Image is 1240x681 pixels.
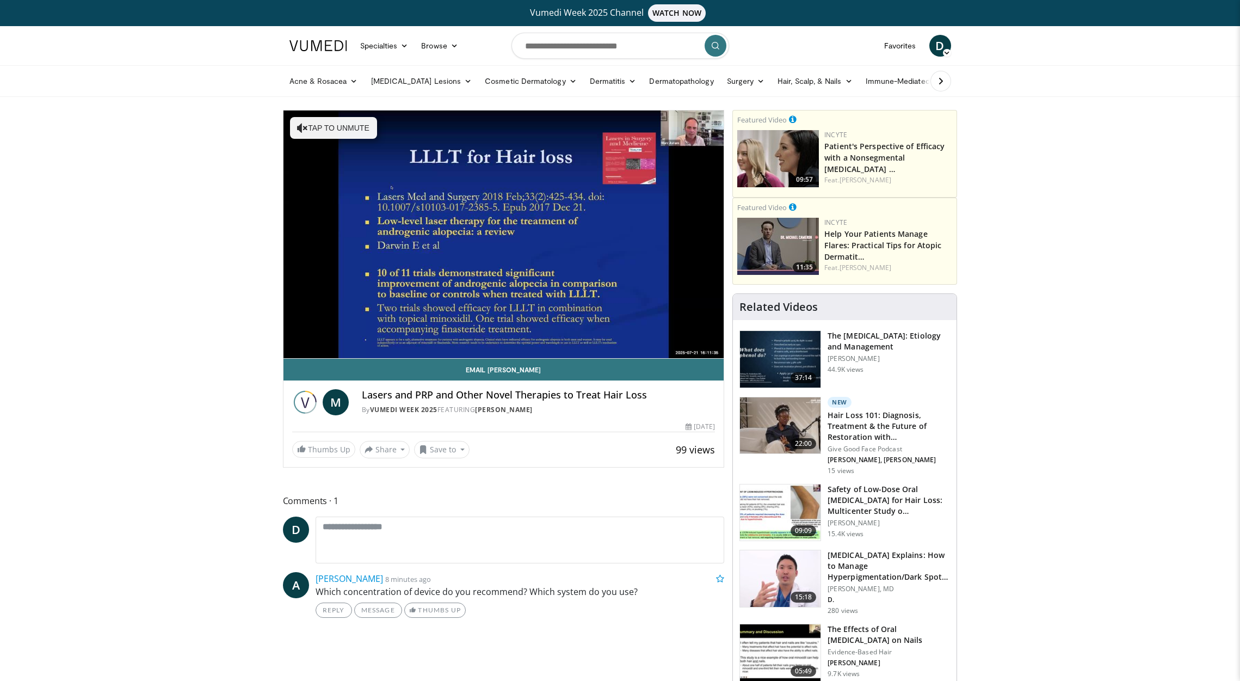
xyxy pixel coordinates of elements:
a: Dermatopathology [643,70,720,92]
img: 55e8f689-9f13-4156-9bbf-8a5cd52332a5.150x105_q85_crop-smart_upscale.jpg [740,624,821,681]
span: 05:49 [791,666,817,677]
a: 09:09 Safety of Low-Dose Oral [MEDICAL_DATA] for Hair Loss: Multicenter Study o… [PERSON_NAME] 15... [739,484,950,542]
a: Reply [316,603,352,618]
a: Incyte [824,218,847,227]
span: 09:57 [793,175,816,185]
h3: [MEDICAL_DATA] Explains: How to Manage Hyperpigmentation/Dark Spots o… [828,550,950,582]
h4: Lasers and PRP and Other Novel Therapies to Treat Hair Loss [362,389,715,401]
button: Tap to unmute [290,117,377,139]
a: Help Your Patients Manage Flares: Practical Tips for Atopic Dermatit… [824,229,941,262]
h3: Safety of Low-Dose Oral [MEDICAL_DATA] for Hair Loss: Multicenter Study o… [828,484,950,517]
p: [PERSON_NAME], [PERSON_NAME] [828,456,950,464]
div: Feat. [824,263,952,273]
a: Vumedi Week 2025 [370,405,437,414]
div: [DATE] [686,422,715,432]
a: D [929,35,951,57]
a: M [323,389,349,415]
span: 09:09 [791,525,817,536]
p: 15 views [828,467,854,475]
a: 22:00 New Hair Loss 101: Diagnosis, Treatment & the Future of Restoration with… Give Good Face Po... [739,397,950,475]
img: 601112bd-de26-4187-b266-f7c9c3587f14.png.150x105_q85_crop-smart_upscale.jpg [737,218,819,275]
a: 09:57 [737,130,819,187]
p: Evidence-Based Hair [828,648,950,657]
img: 83a686ce-4f43-4faf-a3e0-1f3ad054bd57.150x105_q85_crop-smart_upscale.jpg [740,484,821,541]
small: Featured Video [737,203,787,212]
p: [PERSON_NAME], MD [828,585,950,593]
p: [PERSON_NAME] [828,519,950,527]
a: 15:18 [MEDICAL_DATA] Explains: How to Manage Hyperpigmentation/Dark Spots o… [PERSON_NAME], MD D.... [739,550,950,615]
small: Featured Video [737,115,787,125]
p: Give Good Face Podcast [828,445,950,453]
span: 22:00 [791,438,817,449]
span: 15:18 [791,592,817,603]
span: 11:35 [793,262,816,272]
a: [MEDICAL_DATA] Lesions [365,70,479,92]
a: Acne & Rosacea [283,70,365,92]
span: Comments 1 [283,494,725,508]
a: Cosmetic Dermatology [478,70,583,92]
span: 99 views [676,443,715,456]
p: 15.4K views [828,530,863,538]
p: D. [828,596,950,604]
img: VuMedi Logo [289,40,347,51]
p: Which concentration of device do you recommend? Which system do you use? [316,585,725,598]
p: 44.9K views [828,365,863,374]
p: New [828,397,852,408]
h4: Related Videos [739,300,818,314]
a: 11:35 [737,218,819,275]
a: [PERSON_NAME] [316,573,383,585]
a: [PERSON_NAME] [475,405,533,414]
a: D [283,517,309,543]
p: [PERSON_NAME] [828,659,950,667]
a: Hair, Scalp, & Nails [771,70,859,92]
button: Share [360,441,410,458]
img: 823268b6-bc03-4188-ae60-9bdbfe394016.150x105_q85_crop-smart_upscale.jpg [740,397,821,454]
a: Incyte [824,130,847,139]
a: Specialties [354,35,415,57]
a: [PERSON_NAME] [840,175,891,185]
a: Immune-Mediated [859,70,947,92]
span: WATCH NOW [648,4,706,22]
a: Vumedi Week 2025 ChannelWATCH NOW [291,4,949,22]
a: Thumbs Up [404,603,466,618]
video-js: Video Player [283,111,724,359]
a: Email [PERSON_NAME] [283,359,724,381]
a: Patient's Perspective of Efficacy with a Nonsegmental [MEDICAL_DATA] … [824,141,945,174]
a: Thumbs Up [292,441,355,458]
span: 37:14 [791,372,817,383]
button: Save to [414,441,470,458]
img: e1503c37-a13a-4aad-9ea8-1e9b5ff728e6.150x105_q85_crop-smart_upscale.jpg [740,550,821,607]
a: 37:14 The [MEDICAL_DATA]: Etiology and Management [PERSON_NAME] 44.9K views [739,330,950,388]
p: 280 views [828,606,858,615]
a: A [283,572,309,598]
h3: The Effects of Oral [MEDICAL_DATA] on Nails [828,624,950,646]
h3: Hair Loss 101: Diagnosis, Treatment & the Future of Restoration with… [828,410,950,443]
div: By FEATURING [362,405,715,415]
a: Browse [415,35,465,57]
img: c5af237d-e68a-4dd3-8521-77b3daf9ece4.150x105_q85_crop-smart_upscale.jpg [740,331,821,388]
a: Dermatitis [583,70,643,92]
input: Search topics, interventions [511,33,729,59]
a: Surgery [720,70,772,92]
small: 8 minutes ago [385,574,431,584]
a: Favorites [878,35,923,57]
p: [PERSON_NAME] [828,354,950,363]
div: Feat. [824,175,952,185]
img: Vumedi Week 2025 [292,389,318,415]
p: 9.7K views [828,670,860,678]
img: 2c48d197-61e9-423b-8908-6c4d7e1deb64.png.150x105_q85_crop-smart_upscale.jpg [737,130,819,187]
a: [PERSON_NAME] [840,263,891,272]
h3: The [MEDICAL_DATA]: Etiology and Management [828,330,950,352]
a: Message [354,603,402,618]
